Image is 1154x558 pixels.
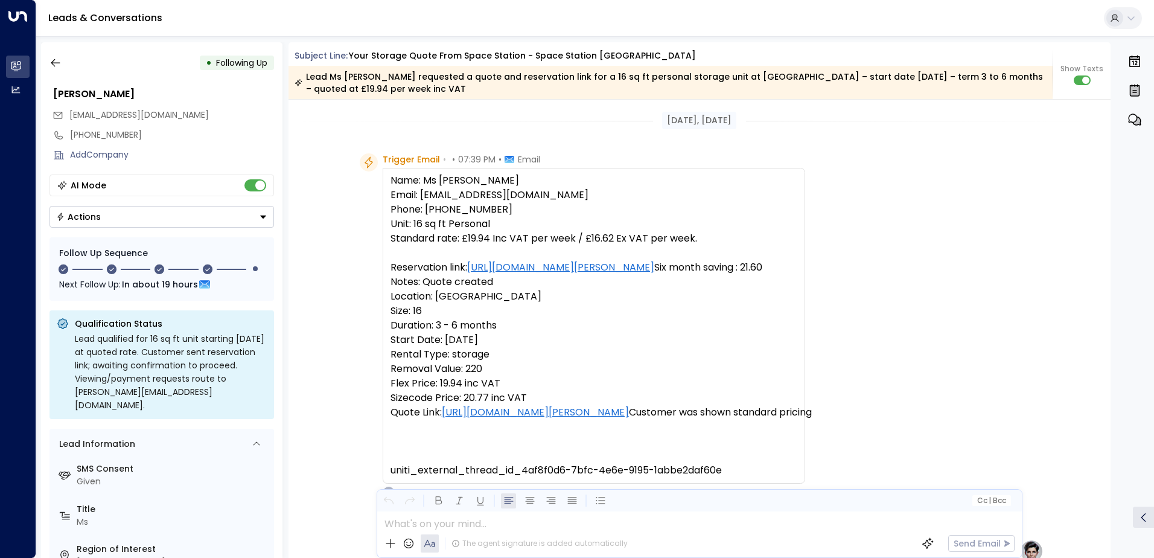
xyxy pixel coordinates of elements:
[59,247,264,260] div: Follow Up Sequence
[452,153,455,165] span: •
[295,71,1046,95] div: Lead Ms [PERSON_NAME] requested a quote and reservation link for a 16 sq ft personal storage unit...
[402,493,417,508] button: Redo
[49,206,274,228] div: Button group with a nested menu
[381,493,396,508] button: Undo
[77,503,269,516] label: Title
[443,153,446,165] span: •
[55,438,135,451] div: Lead Information
[77,463,269,475] label: SMS Consent
[467,260,654,275] a: [URL][DOMAIN_NAME][PERSON_NAME]
[662,112,736,129] div: [DATE], [DATE]
[75,318,267,330] p: Qualification Status
[458,153,496,165] span: 07:39 PM
[989,496,991,505] span: |
[451,538,628,549] div: The agent signature is added automatically
[49,206,274,228] button: Actions
[122,278,198,291] span: In about 19 hours
[518,153,540,165] span: Email
[349,50,696,62] div: Your storage quote from Space Station - Space Station [GEOGRAPHIC_DATA]
[383,486,395,498] div: O
[383,153,440,165] span: Trigger Email
[56,211,101,222] div: Actions
[206,52,212,74] div: •
[77,475,269,488] div: Given
[70,129,274,141] div: [PHONE_NUMBER]
[69,109,209,121] span: [EMAIL_ADDRESS][DOMAIN_NAME]
[1060,63,1103,74] span: Show Texts
[977,496,1006,505] span: Cc Bcc
[295,50,348,62] span: Subject Line:
[391,173,797,478] pre: Name: Ms [PERSON_NAME] Email: [EMAIL_ADDRESS][DOMAIN_NAME] Phone: [PHONE_NUMBER] Unit: 16 sq ft P...
[77,543,269,556] label: Region of Interest
[71,179,106,191] div: AI Mode
[499,153,502,165] span: •
[69,109,209,121] span: b.gille14@eabjm.org
[972,495,1010,507] button: Cc|Bcc
[75,332,267,412] div: Lead qualified for 16 sq ft unit starting [DATE] at quoted rate. Customer sent reservation link; ...
[216,57,267,69] span: Following Up
[48,11,162,25] a: Leads & Conversations
[77,516,269,528] div: Ms
[442,405,629,420] a: [URL][DOMAIN_NAME][PERSON_NAME]
[59,278,264,291] div: Next Follow Up:
[70,149,274,161] div: AddCompany
[53,87,274,101] div: [PERSON_NAME]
